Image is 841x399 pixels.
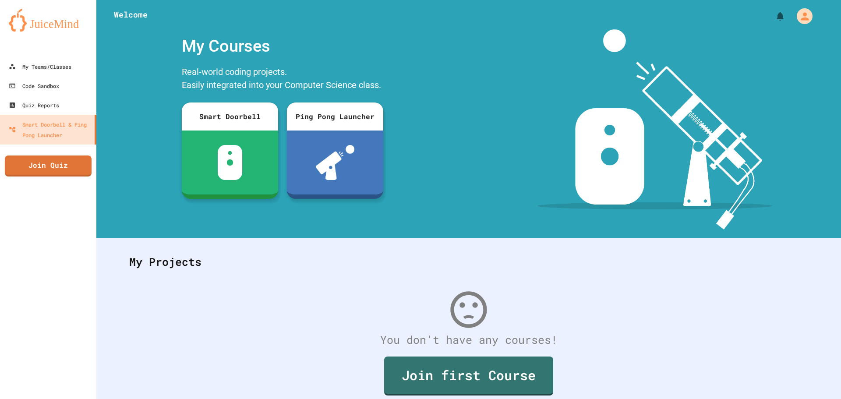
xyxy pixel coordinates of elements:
[177,29,388,63] div: My Courses
[788,6,815,26] div: My Account
[218,145,243,180] img: sdb-white.svg
[5,155,92,177] a: Join Quiz
[384,357,553,395] a: Join first Course
[804,364,832,390] iframe: chat widget
[120,245,817,279] div: My Projects
[759,9,788,24] div: My Notifications
[537,29,772,230] img: banner-image-my-projects.png
[120,332,817,348] div: You don't have any courses!
[768,326,832,363] iframe: chat widget
[316,145,355,180] img: ppl-with-ball.png
[9,81,59,91] div: Code Sandbox
[182,102,278,131] div: Smart Doorbell
[287,102,383,131] div: Ping Pong Launcher
[9,61,71,72] div: My Teams/Classes
[9,119,91,140] div: Smart Doorbell & Ping Pong Launcher
[177,63,388,96] div: Real-world coding projects. Easily integrated into your Computer Science class.
[9,100,59,110] div: Quiz Reports
[9,9,88,32] img: logo-orange.svg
